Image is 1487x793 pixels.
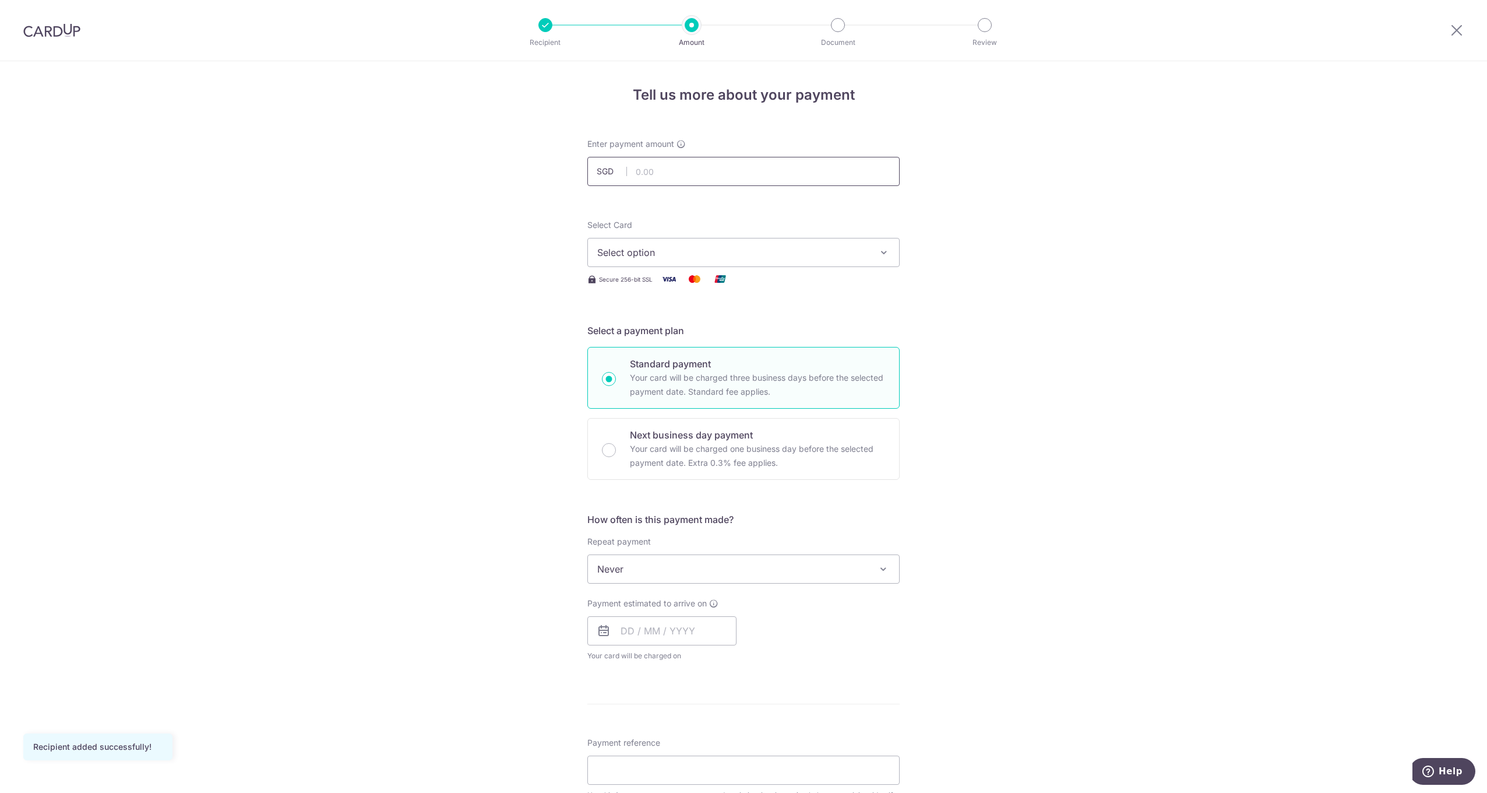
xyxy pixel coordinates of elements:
div: Recipient added successfully! [33,741,163,753]
p: Review [942,37,1028,48]
span: translation missing: en.payables.payment_networks.credit_card.summary.labels.select_card [587,220,632,230]
p: Recipient [502,37,589,48]
img: Visa [657,272,681,286]
p: Your card will be charged three business days before the selected payment date. Standard fee appl... [630,371,885,399]
img: Union Pay [709,272,732,286]
iframe: Opens a widget where you can find more information [1412,758,1475,787]
button: Select option [587,238,900,267]
h5: Select a payment plan [587,324,900,338]
label: Repeat payment [587,536,651,548]
input: 0.00 [587,157,900,186]
span: Never [588,555,899,583]
span: Payment estimated to arrive on [587,598,707,609]
span: Select option [597,245,869,259]
span: Secure 256-bit SSL [599,275,653,284]
p: Your card will be charged one business day before the selected payment date. Extra 0.3% fee applies. [630,442,885,470]
p: Next business day payment [630,428,885,442]
p: Document [795,37,881,48]
img: CardUp [23,23,80,37]
span: Enter payment amount [587,138,674,150]
span: Payment reference [587,737,660,749]
span: Your card will be charged on [587,650,737,662]
input: DD / MM / YYYY [587,616,737,645]
p: Standard payment [630,357,885,371]
span: Never [587,555,900,584]
span: SGD [597,166,627,177]
img: Mastercard [683,272,706,286]
h4: Tell us more about your payment [587,85,900,106]
p: Amount [649,37,735,48]
h5: How often is this payment made? [587,513,900,527]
